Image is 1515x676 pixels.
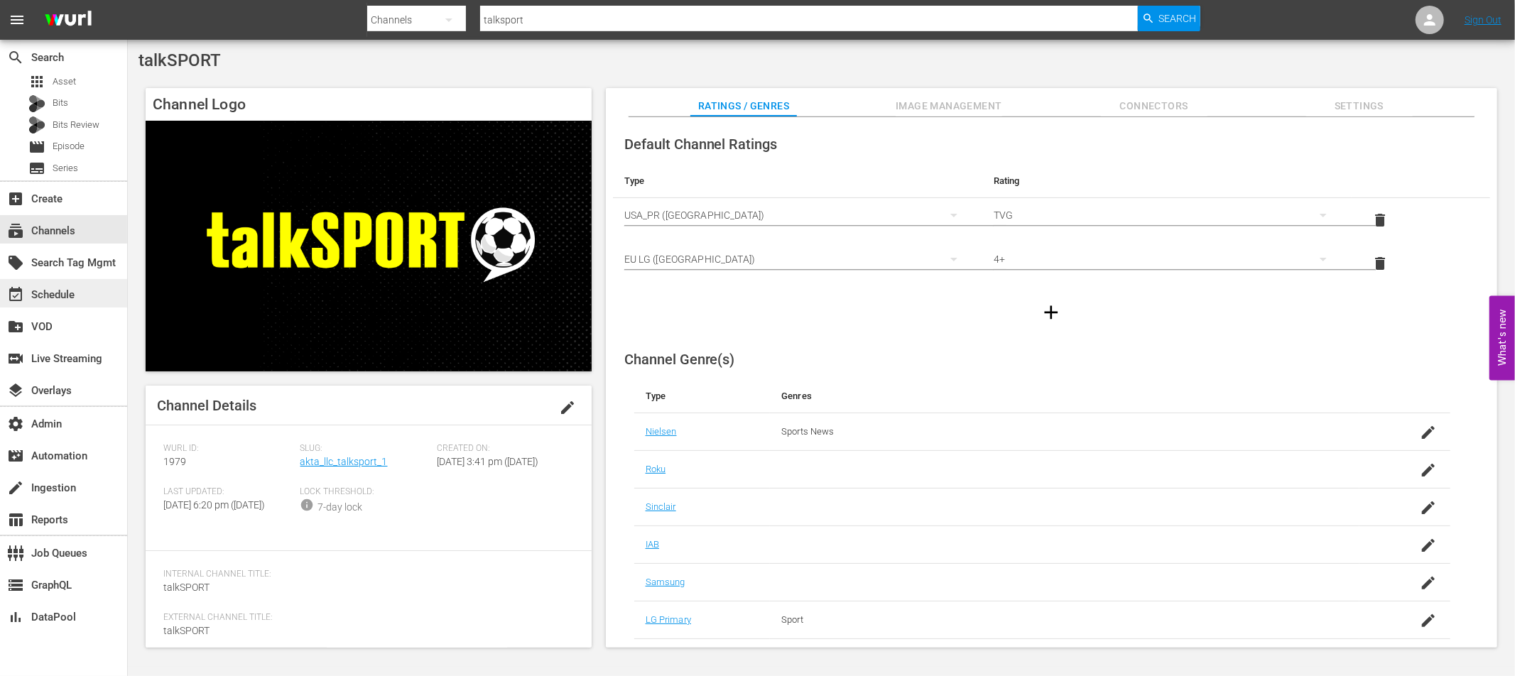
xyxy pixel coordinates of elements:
[163,612,567,623] span: External Channel Title:
[982,164,1352,198] th: Rating
[163,625,210,636] span: talkSPORT
[994,195,1340,235] div: TVG
[7,415,24,432] span: Admin
[613,164,982,198] th: Type
[1372,255,1389,272] span: delete
[624,351,735,368] span: Channel Genre(s)
[300,498,315,512] span: info
[994,239,1340,279] div: 4+
[646,539,659,550] a: IAB
[7,222,24,239] span: Channels
[7,190,24,207] span: Create
[7,254,24,271] span: Search Tag Mgmt
[163,569,567,580] span: Internal Channel Title:
[7,382,24,399] span: Overlays
[437,456,538,467] span: [DATE] 3:41 pm ([DATE])
[28,95,45,112] div: Bits
[163,443,293,454] span: Wurl ID:
[646,426,677,437] a: Nielsen
[1489,296,1515,381] button: Open Feedback Widget
[1465,14,1502,26] a: Sign Out
[53,96,68,110] span: Bits
[646,614,691,625] a: LG Primary
[28,138,45,156] span: Episode
[624,195,971,235] div: USA_PR ([GEOGRAPHIC_DATA])
[53,139,85,153] span: Episode
[646,577,685,587] a: Samsung
[146,88,592,121] h4: Channel Logo
[7,318,24,335] span: VOD
[53,118,99,132] span: Bits Review
[9,11,26,28] span: menu
[163,456,186,467] span: 1979
[613,164,1490,285] table: simple table
[34,4,102,37] img: ans4CAIJ8jUAAAAAAAAAAAAAAAAAAAAAAAAgQb4GAAAAAAAAAAAAAAAAAAAAAAAAJMjXAAAAAAAAAAAAAAAAAAAAAAAAgAT5G...
[437,443,567,454] span: Created On:
[53,75,76,89] span: Asset
[7,479,24,496] span: Ingestion
[770,379,1359,413] th: Genres
[1159,6,1197,31] span: Search
[318,500,363,515] div: 7-day lock
[624,239,971,279] div: EU LG ([GEOGRAPHIC_DATA])
[28,160,45,177] span: Series
[559,399,576,416] span: edit
[646,464,666,474] a: Roku
[7,286,24,303] span: Schedule
[300,486,430,498] span: Lock Threshold:
[1101,97,1207,115] span: Connectors
[146,121,592,371] img: talkSPORT
[1363,203,1397,237] button: delete
[157,397,256,414] span: Channel Details
[28,73,45,90] span: Asset
[139,50,221,70] span: talkSPORT
[7,49,24,66] span: Search
[634,379,770,413] th: Type
[550,391,585,425] button: edit
[300,456,388,467] a: akta_llc_talksport_1
[1363,246,1397,280] button: delete
[7,545,24,562] span: Job Queues
[7,609,24,626] span: DataPool
[163,582,210,593] span: talkSPORT
[1372,212,1389,229] span: delete
[163,499,265,511] span: [DATE] 6:20 pm ([DATE])
[624,136,778,153] span: Default Channel Ratings
[163,486,293,498] span: Last Updated:
[53,161,78,175] span: Series
[690,97,797,115] span: Ratings / Genres
[1306,97,1413,115] span: Settings
[7,577,24,594] span: GraphQL
[1138,6,1200,31] button: Search
[7,447,24,464] span: Automation
[7,511,24,528] span: Reports
[28,116,45,133] div: Bits Review
[646,501,676,512] a: Sinclair
[7,350,24,367] span: Live Streaming
[300,443,430,454] span: Slug:
[896,97,1002,115] span: Image Management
